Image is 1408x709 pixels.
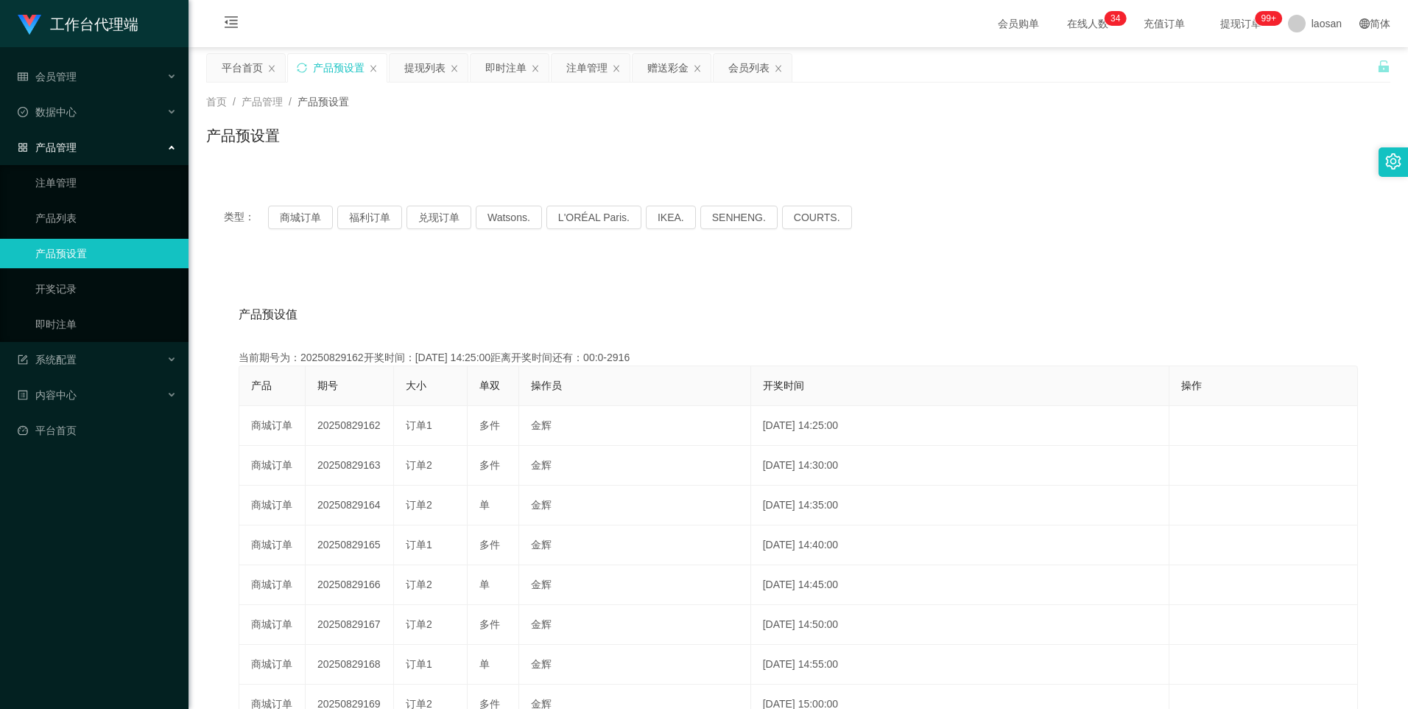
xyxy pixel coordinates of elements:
[18,107,28,117] i: 图标: check-circle-o
[1377,60,1390,73] i: 图标: unlock
[519,406,751,446] td: 金辉
[763,380,804,391] span: 开奖时间
[18,15,41,35] img: logo.9652507e.png
[18,71,77,83] span: 会员管理
[239,525,306,565] td: 商城订单
[700,206,778,229] button: SENHENG.
[239,565,306,605] td: 商城订单
[239,350,1358,366] div: 当前期号为：20250829162开奖时间：[DATE] 14:25:00距离开奖时间还有：00:0-2916
[233,96,236,108] span: /
[647,54,689,82] div: 赠送彩金
[18,142,28,153] i: 图标: appstore-o
[519,446,751,486] td: 金辉
[369,64,378,73] i: 图标: close
[1110,11,1116,26] p: 3
[479,539,500,551] span: 多件
[782,206,852,229] button: COURTS.
[406,618,432,630] span: 订单2
[612,64,621,73] i: 图标: close
[479,499,490,511] span: 单
[479,618,500,630] span: 多件
[751,565,1169,605] td: [DATE] 14:45:00
[239,306,298,324] span: 产品预设值
[18,389,77,401] span: 内容中心
[751,406,1169,446] td: [DATE] 14:25:00
[18,18,138,29] a: 工作台代理端
[406,579,432,590] span: 订单2
[306,605,394,645] td: 20250829167
[1060,18,1116,29] span: 在线人数
[18,71,28,82] i: 图标: table
[35,168,177,198] a: 注单管理
[239,406,306,446] td: 商城订单
[306,446,394,486] td: 20250829163
[306,406,394,446] td: 20250829162
[239,645,306,685] td: 商城订单
[306,645,394,685] td: 20250829168
[479,579,490,590] span: 单
[406,419,432,431] span: 订单1
[206,1,256,48] i: 图标: menu-fold
[406,658,432,670] span: 订单1
[751,645,1169,685] td: [DATE] 14:55:00
[479,419,500,431] span: 多件
[317,380,338,391] span: 期号
[546,206,641,229] button: L'ORÉAL Paris.
[206,96,227,108] span: 首页
[50,1,138,48] h1: 工作台代理端
[18,354,77,366] span: 系统配置
[35,310,177,339] a: 即时注单
[728,54,770,82] div: 会员列表
[297,63,307,73] i: 图标: sync
[751,605,1169,645] td: [DATE] 14:50:00
[476,206,542,229] button: Watsons.
[267,64,276,73] i: 图标: close
[306,565,394,605] td: 20250829166
[222,54,263,82] div: 平台首页
[1181,380,1202,391] span: 操作
[1385,153,1401,170] i: 图标: setting
[313,54,365,82] div: 产品预设置
[239,446,306,486] td: 商城订单
[450,64,459,73] i: 图标: close
[519,565,751,605] td: 金辉
[406,380,426,391] span: 大小
[406,459,432,471] span: 订单2
[35,203,177,233] a: 产品列表
[751,525,1169,565] td: [DATE] 14:40:00
[224,206,268,229] span: 类型：
[1359,18,1370,29] i: 图标: global
[406,499,432,511] span: 订单2
[18,142,77,153] span: 产品管理
[566,54,608,82] div: 注单管理
[337,206,402,229] button: 福利订单
[35,274,177,304] a: 开奖记录
[519,605,751,645] td: 金辉
[693,64,702,73] i: 图标: close
[531,64,540,73] i: 图标: close
[404,54,446,82] div: 提现列表
[519,525,751,565] td: 金辉
[18,354,28,365] i: 图标: form
[306,525,394,565] td: 20250829165
[251,380,272,391] span: 产品
[479,459,500,471] span: 多件
[1213,18,1269,29] span: 提现订单
[479,658,490,670] span: 单
[18,390,28,400] i: 图标: profile
[289,96,292,108] span: /
[1136,18,1192,29] span: 充值订单
[479,380,500,391] span: 单双
[242,96,283,108] span: 产品管理
[268,206,333,229] button: 商城订单
[1256,11,1282,26] sup: 1015
[751,446,1169,486] td: [DATE] 14:30:00
[239,605,306,645] td: 商城订单
[18,106,77,118] span: 数据中心
[1105,11,1126,26] sup: 34
[485,54,527,82] div: 即时注单
[206,125,280,147] h1: 产品预设置
[519,486,751,525] td: 金辉
[298,96,349,108] span: 产品预设置
[18,416,177,445] a: 图标: dashboard平台首页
